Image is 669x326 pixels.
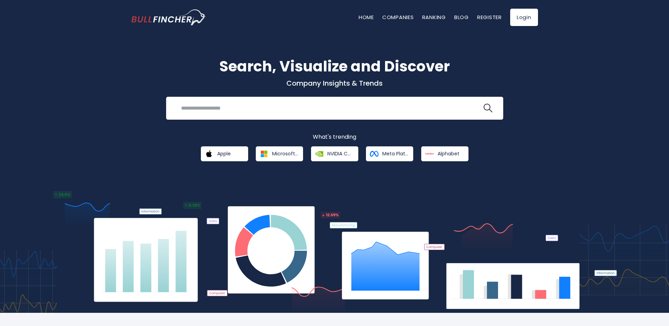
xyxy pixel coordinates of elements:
[327,151,353,157] span: NVIDIA Corporation
[131,9,206,25] a: Go to homepage
[483,104,492,113] img: search icon
[201,146,248,161] a: Apple
[421,146,468,161] a: Alphabet
[131,134,538,141] p: What's trending
[510,9,538,26] a: Login
[438,151,459,157] span: Alphabet
[131,79,538,88] p: Company Insights & Trends
[131,55,538,77] h1: Search, Visualize and Discover
[256,146,303,161] a: Microsoft Corporation
[454,14,469,21] a: Blog
[272,151,298,157] span: Microsoft Corporation
[477,14,502,21] a: Register
[217,151,231,157] span: Apple
[131,9,206,25] img: bullfincher logo
[359,14,374,21] a: Home
[422,14,446,21] a: Ranking
[366,146,413,161] a: Meta Platforms
[382,151,408,157] span: Meta Platforms
[311,146,358,161] a: NVIDIA Corporation
[382,14,414,21] a: Companies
